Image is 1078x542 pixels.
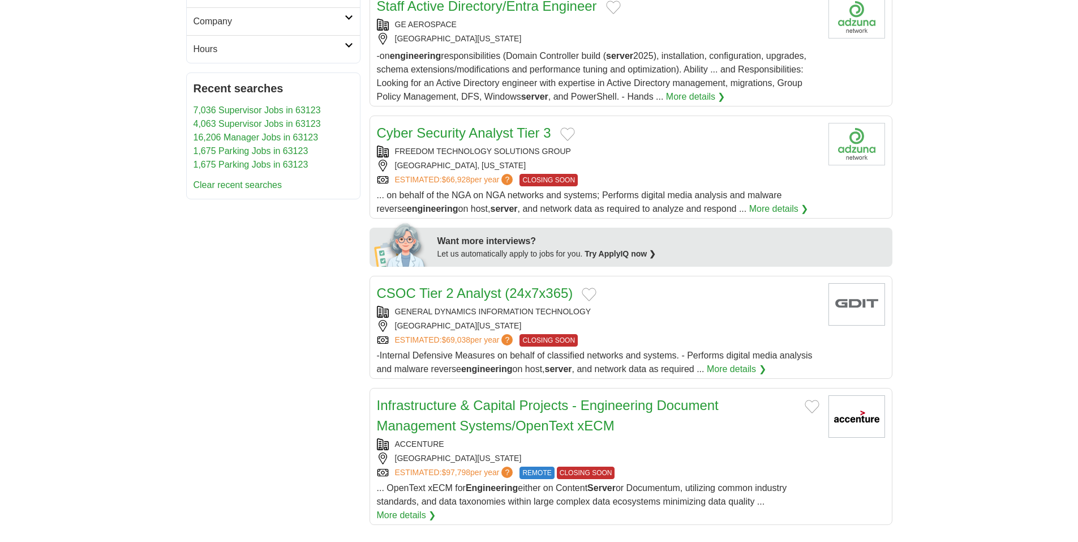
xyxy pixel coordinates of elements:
[407,204,458,214] strong: engineering
[521,92,548,101] strong: server
[395,439,444,449] a: ACCENTURE
[377,453,819,464] div: [GEOGRAPHIC_DATA][US_STATE]
[395,334,516,347] a: ESTIMATED:$69,038per year?
[441,468,470,477] span: $97,798
[377,125,551,140] a: Cyber Security Analyst Tier 3
[519,174,578,186] span: CLOSING SOON
[194,15,345,28] h2: Company
[194,80,353,97] h2: Recent searches
[441,335,470,344] span: $69,038
[707,362,766,376] a: More details ❯
[194,42,345,56] h2: Hours
[377,351,813,374] span: -Internal Defensive Measures on behalf of classified networks and systems. - Performs digital med...
[395,174,516,186] a: ESTIMATED:$66,928per year?
[377,146,819,157] div: FREEDOM TECHNOLOGY SOLUTIONS GROUP
[187,35,360,63] a: Hours
[194,146,308,156] a: 1,675 Parking Jobs in 63123
[666,90,725,104] a: More details ❯
[374,221,429,267] img: apply-iq-scientist.png
[519,467,554,479] span: REMOTE
[377,190,782,214] span: ... on behalf of the NGA on NGA networks and systems; Performs digital media analysis and malware...
[466,483,518,493] strong: Engineering
[582,288,596,301] button: Add to favorite jobs
[557,467,615,479] span: CLOSING SOON
[377,509,436,522] a: More details ❯
[395,307,591,316] a: GENERAL DYNAMICS INFORMATION TECHNOLOGY
[490,204,517,214] strong: server
[501,334,513,345] span: ?
[377,51,807,101] span: -on responsibilities (Domain Controller build ( 2025), installation, configuration, upgrades, sch...
[749,202,809,216] a: More details ❯
[377,33,819,45] div: [GEOGRAPHIC_DATA][US_STATE]
[194,119,321,129] a: 4,063 Supervisor Jobs in 63123
[377,285,573,301] a: CSOC Tier 2 Analyst (24x7x365)
[461,364,513,374] strong: engineering
[194,180,282,190] a: Clear recent searches
[501,467,513,478] span: ?
[587,483,616,493] strong: Server
[560,127,575,141] button: Add to favorite jobs
[545,364,572,374] strong: server
[501,174,513,185] span: ?
[194,105,321,115] a: 7,036 Supervisor Jobs in 63123
[395,467,516,479] a: ESTIMATED:$97,798per year?
[828,395,885,438] img: Accenture logo
[194,133,319,142] a: 16,206 Manager Jobs in 63123
[377,483,787,506] span: ... OpenText xECM for either on Content or Documentum, utilizing common industry standards, and d...
[437,248,886,260] div: Let us automatically apply to jobs for you.
[377,320,819,332] div: [GEOGRAPHIC_DATA][US_STATE]
[187,7,360,35] a: Company
[390,51,441,61] strong: engineering
[805,400,819,413] button: Add to favorite jobs
[828,283,885,326] img: General Dynamics Information Technology logo
[519,334,578,347] span: CLOSING SOON
[828,123,885,165] img: Company logo
[437,234,886,248] div: Want more interviews?
[377,160,819,172] div: [GEOGRAPHIC_DATA], [US_STATE]
[585,249,656,258] a: Try ApplyIQ now ❯
[377,19,819,31] div: GE AEROSPACE
[377,398,719,433] a: Infrastructure & Capital Projects - Engineering Document Management Systems/OpenText xECM
[194,160,308,169] a: 1,675 Parking Jobs in 63123
[441,175,470,184] span: $66,928
[606,1,621,14] button: Add to favorite jobs
[606,51,633,61] strong: server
